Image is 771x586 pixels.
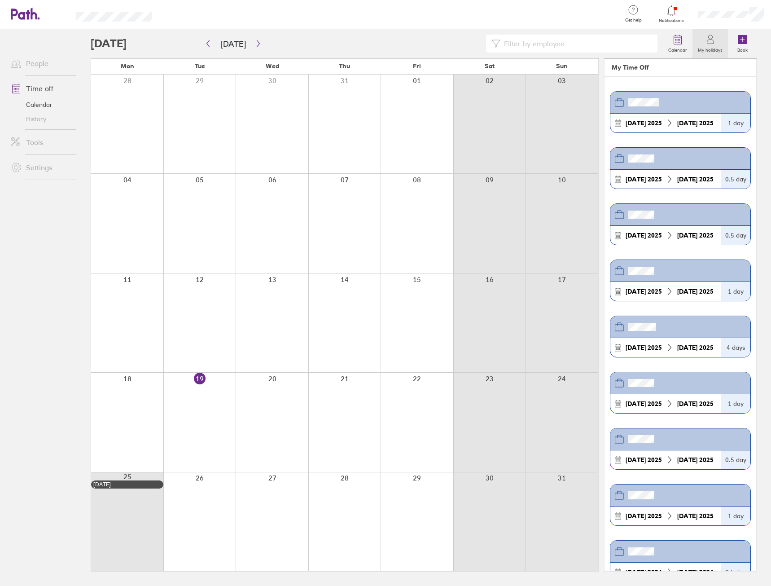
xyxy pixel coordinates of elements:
[732,45,753,53] label: Book
[721,114,750,132] div: 1 day
[4,159,76,176] a: Settings
[610,372,751,414] a: [DATE] 2025[DATE] 20251 day
[622,288,666,295] div: 2025
[677,400,697,408] strong: [DATE]
[677,287,697,295] strong: [DATE]
[674,344,717,351] div: 2025
[485,62,495,70] span: Sat
[677,119,697,127] strong: [DATE]
[721,563,750,582] div: 0.5 day
[4,112,76,126] a: History
[121,62,134,70] span: Mon
[610,203,751,245] a: [DATE] 2025[DATE] 20250.5 day
[677,512,697,520] strong: [DATE]
[556,62,568,70] span: Sun
[626,119,646,127] strong: [DATE]
[4,54,76,72] a: People
[674,232,717,239] div: 2025
[677,456,697,464] strong: [DATE]
[610,428,751,470] a: [DATE] 2025[DATE] 20250.5 day
[622,568,666,576] div: 2024
[626,456,646,464] strong: [DATE]
[674,568,717,576] div: 2024
[622,456,666,463] div: 2025
[413,62,421,70] span: Fri
[674,400,717,407] div: 2025
[692,45,728,53] label: My holidays
[619,18,648,23] span: Get help
[626,568,646,576] strong: [DATE]
[677,344,697,352] strong: [DATE]
[674,176,717,183] div: 2025
[677,568,697,576] strong: [DATE]
[721,226,750,245] div: 0.5 day
[721,338,750,357] div: 4 days
[674,119,717,127] div: 2025
[622,119,666,127] div: 2025
[626,512,646,520] strong: [DATE]
[721,170,750,189] div: 0.5 day
[692,29,728,58] a: My holidays
[674,512,717,520] div: 2025
[626,287,646,295] strong: [DATE]
[626,175,646,183] strong: [DATE]
[622,344,666,351] div: 2025
[674,456,717,463] div: 2025
[605,58,756,77] header: My Time Off
[626,344,646,352] strong: [DATE]
[610,91,751,133] a: [DATE] 2025[DATE] 20251 day
[677,231,697,239] strong: [DATE]
[674,288,717,295] div: 2025
[721,394,750,413] div: 1 day
[610,540,751,582] a: [DATE] 2024[DATE] 20240.5 day
[93,481,161,488] div: [DATE]
[4,97,76,112] a: Calendar
[610,484,751,526] a: [DATE] 2025[DATE] 20251 day
[610,147,751,189] a: [DATE] 2025[DATE] 20250.5 day
[626,400,646,408] strong: [DATE]
[610,260,751,301] a: [DATE] 2025[DATE] 20251 day
[4,79,76,97] a: Time off
[622,400,666,407] div: 2025
[266,62,279,70] span: Wed
[721,507,750,525] div: 1 day
[214,36,253,51] button: [DATE]
[4,133,76,151] a: Tools
[677,175,697,183] strong: [DATE]
[610,316,751,357] a: [DATE] 2025[DATE] 20254 days
[721,282,750,301] div: 1 day
[622,176,666,183] div: 2025
[721,450,750,469] div: 0.5 day
[339,62,350,70] span: Thu
[663,45,692,53] label: Calendar
[728,29,757,58] a: Book
[657,18,686,23] span: Notifications
[622,232,666,239] div: 2025
[195,62,205,70] span: Tue
[622,512,666,520] div: 2025
[500,35,653,52] input: Filter by employee
[663,29,692,58] a: Calendar
[626,231,646,239] strong: [DATE]
[657,4,686,23] a: Notifications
